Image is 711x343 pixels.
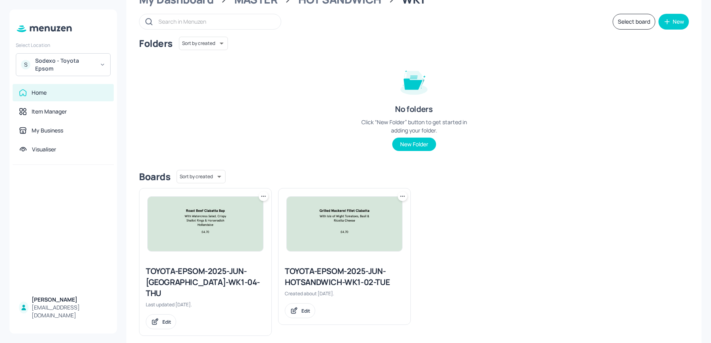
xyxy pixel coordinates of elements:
img: 2025-07-09-1752075664165q1blisakaxl.jpeg [287,197,402,251]
div: Click “New Folder” button to get started in adding your folder. [355,118,473,134]
img: 2025-08-14-1755165474044jnboa5euxnr.jpeg [148,197,263,251]
div: Edit [301,308,310,314]
div: Visualiser [32,145,56,153]
div: Sort by created [177,169,226,185]
div: New [673,19,684,24]
div: Created about [DATE]. [285,290,404,297]
div: Item Manager [32,108,67,116]
div: [EMAIL_ADDRESS][DOMAIN_NAME] [32,304,107,319]
div: Folders [139,37,173,50]
div: Edit [162,319,171,325]
div: Sodexo - Toyota Epsom [35,57,95,73]
input: Search in Menuzen [158,16,273,27]
div: [PERSON_NAME] [32,296,107,304]
div: Sort by created [179,35,228,51]
div: Boards [139,170,170,183]
div: Select Location [16,42,111,48]
button: New Folder [392,138,436,151]
div: TOYOTA-EPSOM-2025-JUN-[GEOGRAPHIC_DATA]-WK1-04-THU [146,266,265,299]
img: folder-empty [394,61,434,101]
div: No folders [395,104,433,115]
button: New [658,14,689,30]
button: Select board [613,14,655,30]
div: S [21,60,30,69]
div: TOYOTA-EPSOM-2025-JUN-HOTSANDWICH-WK1-02-TUE [285,266,404,288]
div: My Business [32,127,63,134]
div: Home [32,89,47,97]
div: Last updated [DATE]. [146,301,265,308]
